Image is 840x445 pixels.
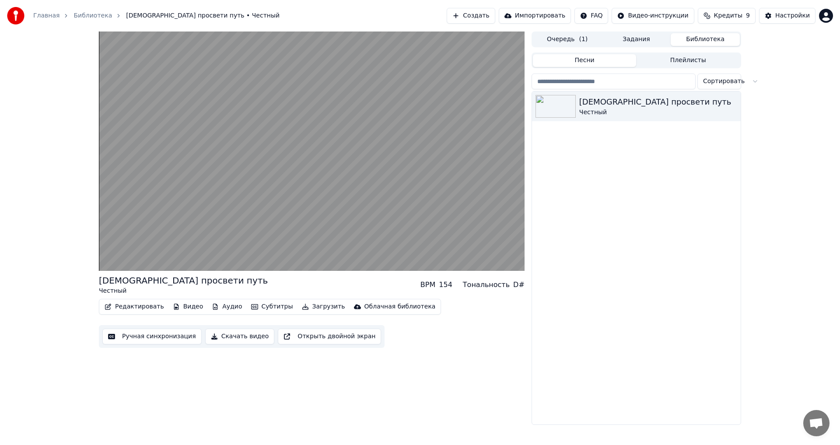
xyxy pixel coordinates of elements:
button: Песни [533,54,637,67]
span: [DEMOGRAPHIC_DATA] просвети путь • Честный [126,11,280,20]
button: FAQ [574,8,608,24]
button: Создать [447,8,495,24]
button: Видео [169,301,207,313]
div: Настройки [775,11,810,20]
button: Загрузить [298,301,349,313]
span: Кредиты [714,11,742,20]
button: Редактировать [101,301,168,313]
button: Кредиты9 [698,8,756,24]
span: 9 [746,11,750,20]
div: Облачная библиотека [364,302,436,311]
button: Ручная синхронизация [102,329,202,344]
div: Честный [579,108,737,117]
button: Открыть двойной экран [278,329,381,344]
button: Скачать видео [205,329,275,344]
button: Настройки [759,8,815,24]
div: Честный [99,287,268,295]
button: Импортировать [499,8,571,24]
button: Задания [602,33,671,46]
div: BPM [420,280,435,290]
nav: breadcrumb [33,11,280,20]
a: Главная [33,11,59,20]
div: D# [513,280,525,290]
span: ( 1 ) [579,35,588,44]
button: Плейлисты [636,54,740,67]
div: Открытый чат [803,410,829,436]
div: [DEMOGRAPHIC_DATA] просвети путь [579,96,737,108]
div: [DEMOGRAPHIC_DATA] просвети путь [99,274,268,287]
button: Видео-инструкции [612,8,694,24]
img: youka [7,7,24,25]
button: Очередь [533,33,602,46]
a: Библиотека [73,11,112,20]
div: Тональность [463,280,510,290]
div: 154 [439,280,452,290]
button: Субтитры [248,301,297,313]
button: Аудио [208,301,245,313]
button: Библиотека [671,33,740,46]
span: Сортировать [703,77,745,86]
